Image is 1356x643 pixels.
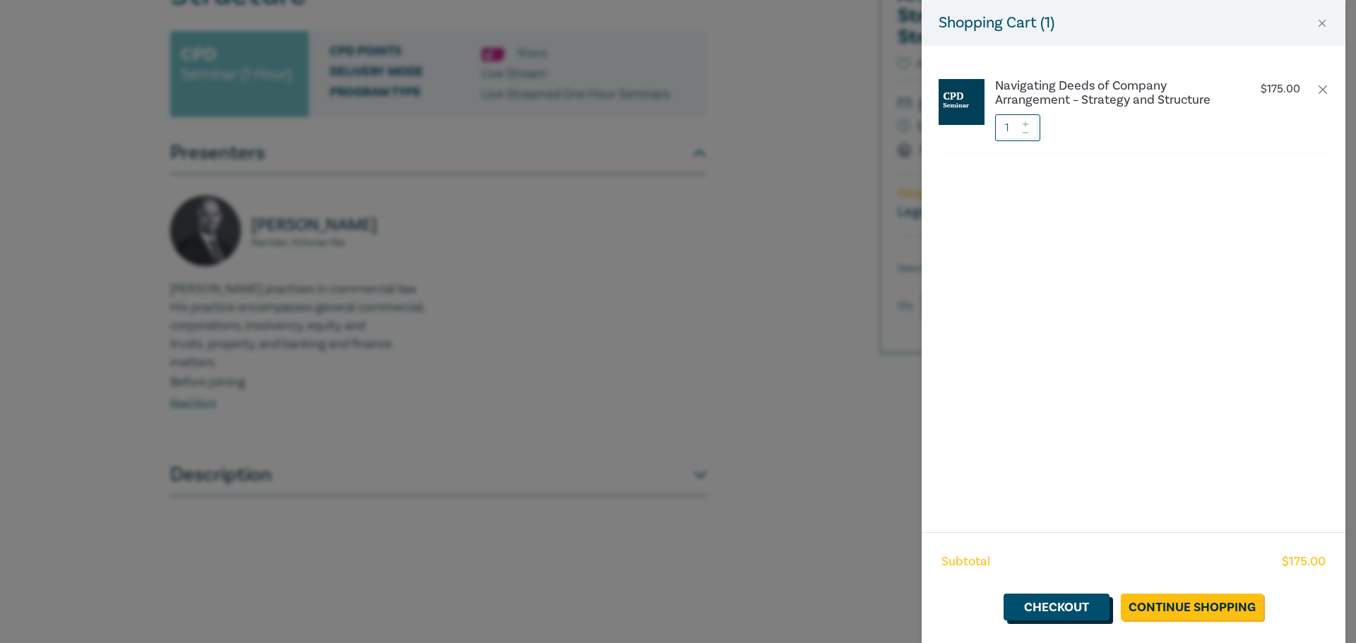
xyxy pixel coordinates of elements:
p: $ 175.00 [1261,83,1300,96]
a: Checkout [1004,594,1110,620]
a: Navigating Deeds of Company Arrangement – Strategy and Structure [995,79,1230,107]
h5: Shopping Cart ( 1 ) [939,11,1054,35]
a: Continue Shopping [1121,594,1263,620]
img: CPD%20Seminar.jpg [939,79,985,125]
span: Subtotal [941,553,990,571]
button: Close [1316,17,1328,30]
input: 1 [995,114,1040,141]
span: $ 175.00 [1282,553,1326,571]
